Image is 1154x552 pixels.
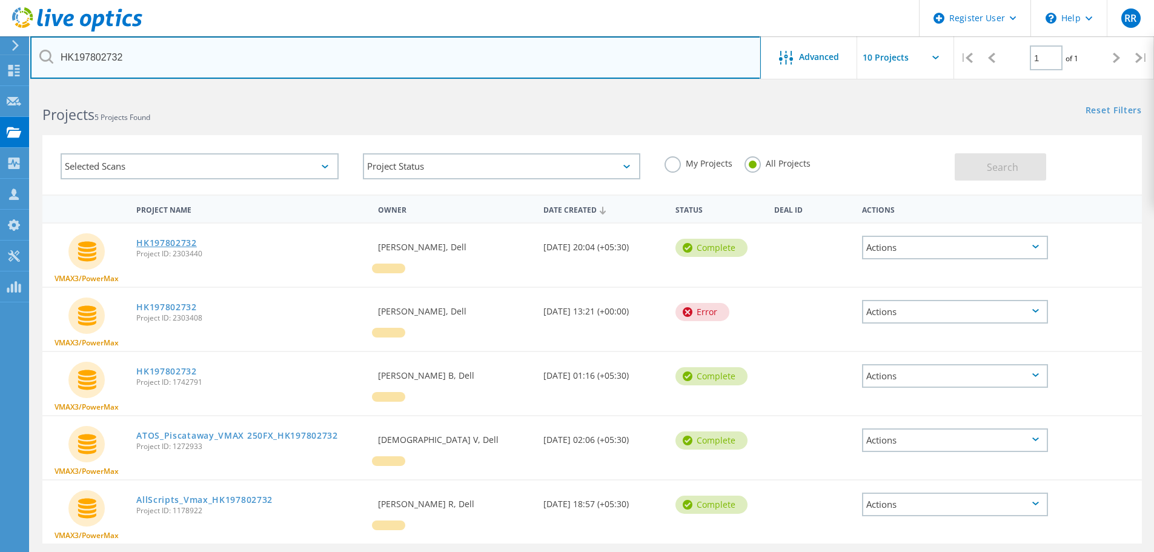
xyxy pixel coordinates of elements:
a: HK197802732 [136,303,197,311]
span: VMAX3/PowerMax [55,275,119,282]
div: Complete [675,239,748,257]
span: 5 Projects Found [95,112,150,122]
div: Actions [856,198,1054,220]
div: Complete [675,431,748,450]
div: Deal Id [768,198,856,220]
div: [DATE] 18:57 (+05:30) [537,481,669,520]
svg: \n [1046,13,1056,24]
span: Advanced [799,53,839,61]
b: Projects [42,105,95,124]
a: HK197802732 [136,367,197,376]
div: Project Name [130,198,372,220]
div: | [1129,36,1154,79]
a: HK197802732 [136,239,197,247]
div: Selected Scans [61,153,339,179]
div: [DATE] 13:21 (+00:00) [537,288,669,328]
div: [PERSON_NAME] B, Dell [372,352,537,392]
div: Owner [372,198,537,220]
div: [PERSON_NAME], Dell [372,224,537,264]
span: Project ID: 2303440 [136,250,366,258]
a: ATOS_Piscataway_VMAX 250FX_HK197802732 [136,431,338,440]
a: Live Optics Dashboard [12,25,142,34]
span: of 1 [1066,53,1078,64]
input: Search projects by name, owner, ID, company, etc [30,36,761,79]
div: Status [669,198,768,220]
div: Project Status [363,153,641,179]
div: [DATE] 01:16 (+05:30) [537,352,669,392]
div: [DEMOGRAPHIC_DATA] V, Dell [372,416,537,456]
span: VMAX3/PowerMax [55,532,119,539]
button: Search [955,153,1046,181]
div: Complete [675,496,748,514]
div: | [954,36,979,79]
span: Project ID: 1742791 [136,379,366,386]
div: Actions [862,493,1048,516]
span: RR [1124,13,1136,23]
div: Actions [862,300,1048,324]
div: Complete [675,367,748,385]
div: Actions [862,428,1048,452]
div: Actions [862,236,1048,259]
span: Project ID: 1178922 [136,507,366,514]
span: VMAX3/PowerMax [55,468,119,475]
a: AllScripts_Vmax_HK197802732 [136,496,273,504]
span: Project ID: 1272933 [136,443,366,450]
span: VMAX3/PowerMax [55,339,119,347]
div: Error [675,303,729,321]
label: All Projects [744,156,811,168]
div: [PERSON_NAME], Dell [372,288,537,328]
div: Date Created [537,198,669,221]
span: Search [987,161,1018,174]
div: [DATE] 02:06 (+05:30) [537,416,669,456]
label: My Projects [665,156,732,168]
span: VMAX3/PowerMax [55,404,119,411]
div: [PERSON_NAME] R, Dell [372,481,537,520]
div: [DATE] 20:04 (+05:30) [537,224,669,264]
div: Actions [862,364,1048,388]
span: Project ID: 2303408 [136,314,366,322]
a: Reset Filters [1086,106,1142,116]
